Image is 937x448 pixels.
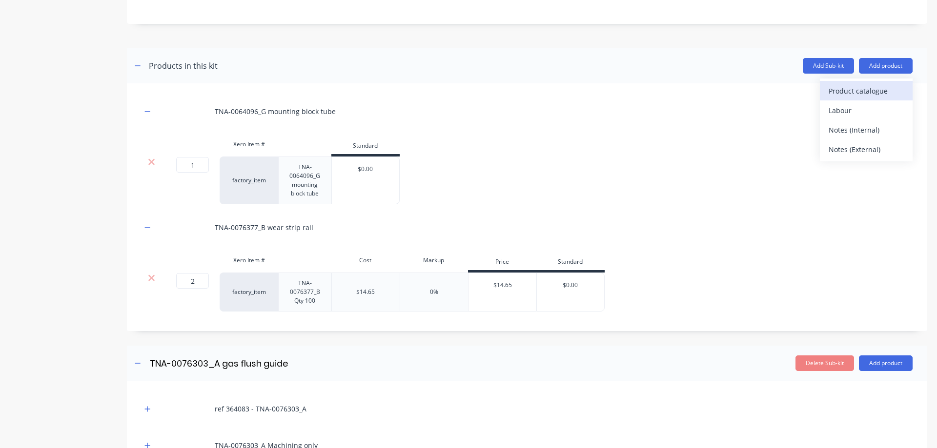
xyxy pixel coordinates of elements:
[215,222,313,233] div: TNA-0076377_B wear strip rail
[829,142,904,156] div: Notes (External)
[220,273,278,312] div: factory_item
[468,273,537,297] div: $14.65
[829,123,904,137] div: Notes (Internal)
[829,103,904,117] div: Labour
[281,277,329,307] div: TNA-0076377_B Qty 100
[537,273,604,297] div: $0.00
[536,253,605,273] div: Standard
[795,355,854,371] button: Delete Sub-kit
[468,253,536,273] div: Price
[859,355,913,371] button: Add product
[215,404,306,414] div: ref 364083 - TNA-0076303_A
[281,161,329,200] div: TNA-0064096_G mounting block tube
[149,60,218,72] div: Products in this kit
[215,106,336,117] div: TNA-0064096_G mounting block tube
[356,288,375,296] div: $14.65
[400,251,468,270] div: Markup
[220,251,278,270] div: Xero Item #
[332,157,399,181] div: $0.00
[430,288,438,296] div: 0%
[331,251,400,270] div: Cost
[176,273,209,289] input: ?
[220,135,278,154] div: Xero Item #
[829,84,904,98] div: Product catalogue
[331,137,400,156] div: Standard
[220,156,278,204] div: factory_item
[803,58,854,74] button: Add Sub-kit
[176,157,209,173] input: ?
[859,58,913,74] button: Add product
[149,356,322,370] input: Enter sub-kit name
